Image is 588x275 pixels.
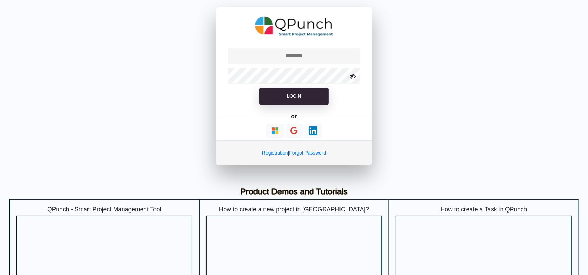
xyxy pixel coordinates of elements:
[309,126,317,135] img: Loading...
[396,206,572,213] h5: How to create a Task in QPunch
[262,150,288,156] a: Registration
[304,124,322,137] button: Continue With LinkedIn
[206,206,382,213] h5: How to create a new project in [GEOGRAPHIC_DATA]?
[259,87,329,105] button: Login
[287,93,301,99] span: Login
[290,112,299,122] h5: or
[255,14,333,39] img: QPunch
[15,187,573,197] h3: Product Demos and Tutorials
[289,150,326,156] a: Forgot Password
[271,126,279,135] img: Loading...
[216,140,372,165] div: |
[16,206,193,213] h5: QPunch - Smart Project Management Tool
[266,124,284,137] button: Continue With Microsoft Azure
[286,124,303,138] button: Continue With Google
